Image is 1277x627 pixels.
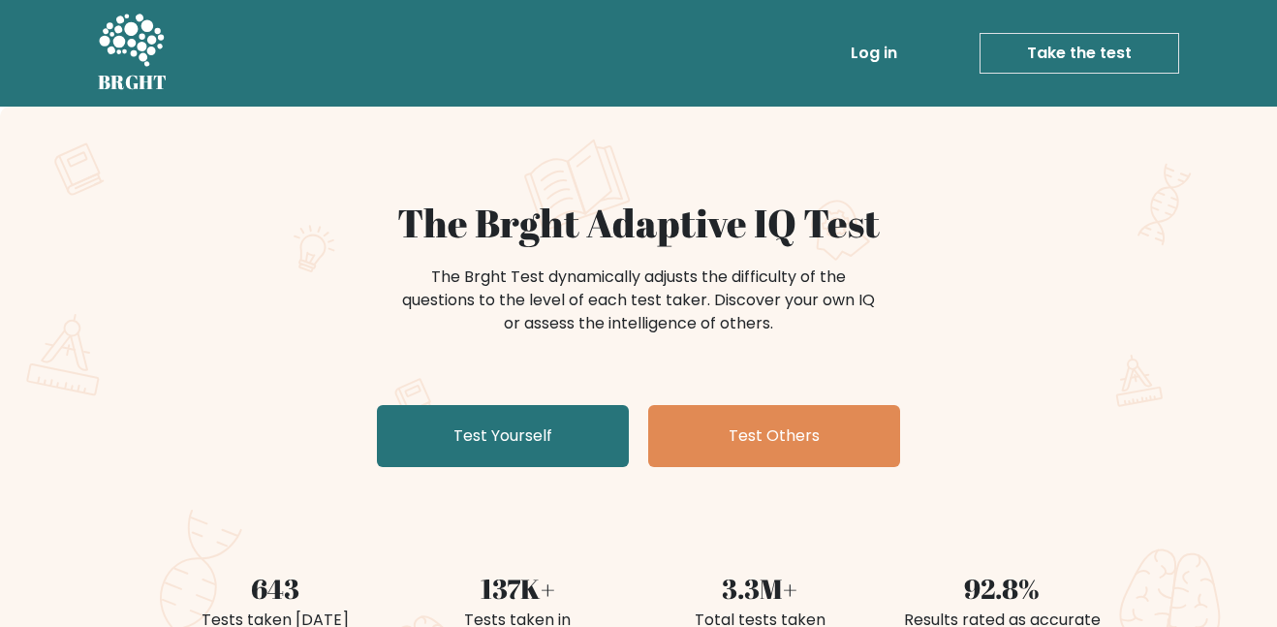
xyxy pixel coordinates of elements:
[980,33,1179,74] a: Take the test
[396,266,881,335] div: The Brght Test dynamically adjusts the difficulty of the questions to the level of each test take...
[843,34,905,73] a: Log in
[892,568,1111,609] div: 92.8%
[650,568,869,609] div: 3.3M+
[98,71,168,94] h5: BRGHT
[377,405,629,467] a: Test Yourself
[648,405,900,467] a: Test Others
[408,568,627,609] div: 137K+
[166,568,385,609] div: 643
[166,200,1111,246] h1: The Brght Adaptive IQ Test
[98,8,168,99] a: BRGHT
